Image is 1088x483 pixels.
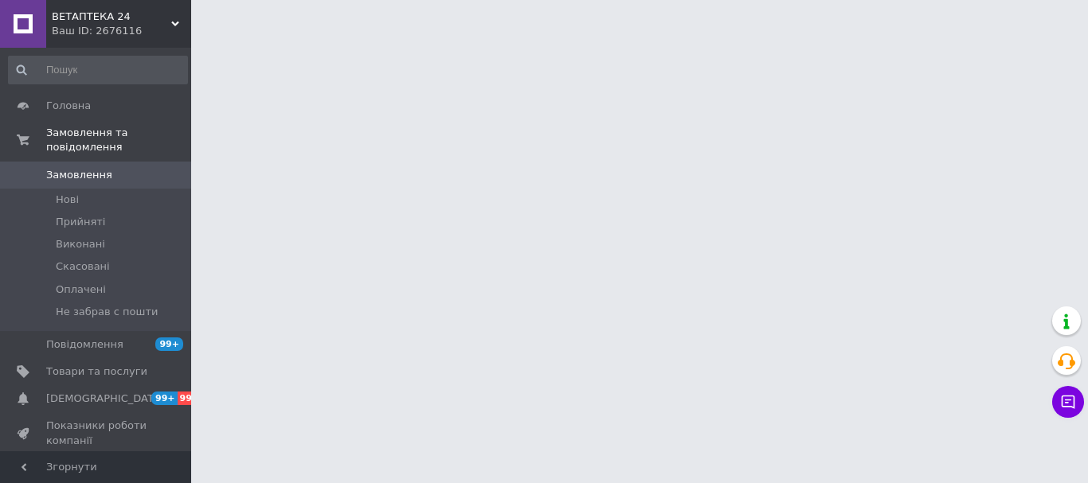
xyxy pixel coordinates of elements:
[1052,386,1084,418] button: Чат з покупцем
[56,282,106,297] span: Оплачені
[178,391,204,405] span: 99+
[46,391,164,406] span: [DEMOGRAPHIC_DATA]
[56,193,79,207] span: Нові
[46,99,91,113] span: Головна
[56,215,105,229] span: Прийняті
[46,364,147,379] span: Товари та послуги
[151,391,178,405] span: 99+
[52,10,171,24] span: ВЕТАПТЕКА 24
[56,305,158,319] span: Не забрав с пошти
[56,259,110,274] span: Скасовані
[56,237,105,251] span: Виконані
[46,168,112,182] span: Замовлення
[46,126,191,154] span: Замовлення та повідомлення
[46,419,147,447] span: Показники роботи компанії
[155,337,183,351] span: 99+
[46,337,123,352] span: Повідомлення
[52,24,191,38] div: Ваш ID: 2676116
[8,56,188,84] input: Пошук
